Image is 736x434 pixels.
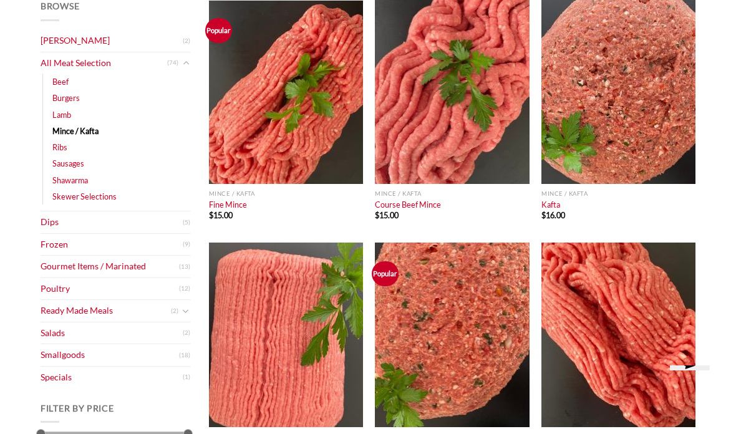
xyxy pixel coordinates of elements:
[183,324,190,342] span: (2)
[179,258,190,276] span: (13)
[541,200,560,210] a: Kafta
[41,344,179,366] a: Smallgoods
[41,30,183,52] a: [PERSON_NAME]
[183,213,190,232] span: (5)
[541,243,695,427] img: Lean Beef Mince
[665,365,725,423] iframe: chat widget
[41,367,183,388] a: Specials
[41,211,183,233] a: Dips
[541,190,695,197] p: Mince / Kafta
[171,302,178,321] span: (2)
[375,210,379,220] span: $
[183,32,190,51] span: (2)
[183,368,190,387] span: (1)
[41,403,114,413] span: Filter by price
[209,243,363,427] img: Kibbeh Mince
[541,210,546,220] span: $
[41,234,183,256] a: Frozen
[375,190,529,197] p: Mince / Kafta
[41,300,171,322] a: Ready Made Meals
[52,188,117,205] a: Skewer Selections
[209,210,233,220] bdi: 15.00
[179,346,190,365] span: (18)
[375,243,529,427] img: Kafta Traditional Handmade
[52,172,88,188] a: Shawarma
[541,243,695,427] a: Lean Beef Mince (premium)
[52,74,69,90] a: Beef
[52,155,84,171] a: Sausages
[41,322,183,344] a: Salads
[182,304,190,318] button: Toggle
[179,279,190,298] span: (12)
[183,235,190,254] span: (9)
[41,52,167,74] a: All Meat Selection
[375,210,399,220] bdi: 15.00
[41,278,179,300] a: Poultry
[209,200,247,210] a: Fine Mince
[209,210,213,220] span: $
[52,90,80,106] a: Burgers
[209,190,363,197] p: Mince / Kafta
[52,139,67,155] a: Ribs
[541,210,565,220] bdi: 16.00
[375,200,441,210] a: Course Beef Mince
[182,56,190,70] button: Toggle
[41,1,79,11] span: Browse
[41,256,179,277] a: Gourmet Items / Marinated
[52,123,99,139] a: Mince / Kafta
[52,107,71,123] a: Lamb
[167,54,178,72] span: (74)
